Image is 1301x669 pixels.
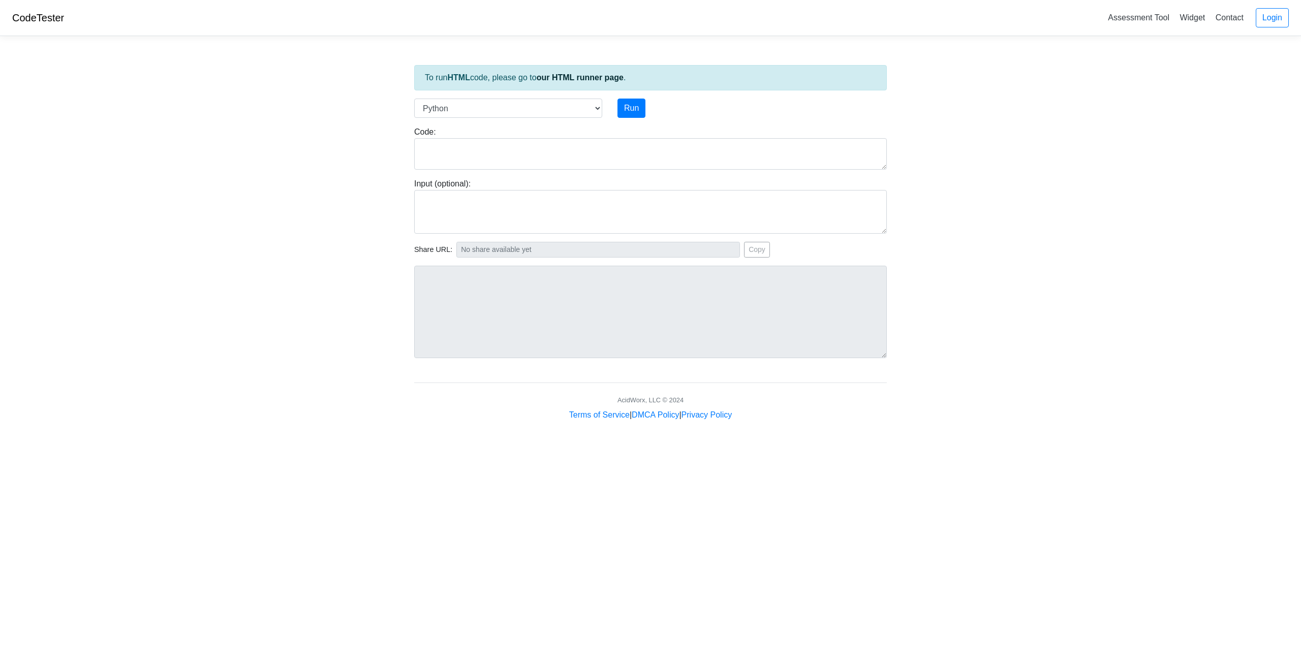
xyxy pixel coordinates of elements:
a: our HTML runner page [537,73,624,82]
div: To run code, please go to . [414,65,887,90]
span: Share URL: [414,244,452,256]
a: CodeTester [12,12,64,23]
a: Login [1256,8,1289,27]
a: Terms of Service [569,410,630,419]
div: AcidWorx, LLC © 2024 [617,395,684,405]
button: Copy [744,242,770,258]
a: Privacy Policy [682,410,732,419]
a: Assessment Tool [1104,9,1173,26]
a: Contact [1212,9,1248,26]
div: | | [569,409,732,421]
button: Run [617,99,645,118]
input: No share available yet [456,242,740,258]
div: Input (optional): [407,178,894,234]
a: Widget [1175,9,1209,26]
strong: HTML [447,73,470,82]
a: DMCA Policy [632,410,679,419]
div: Code: [407,126,894,170]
